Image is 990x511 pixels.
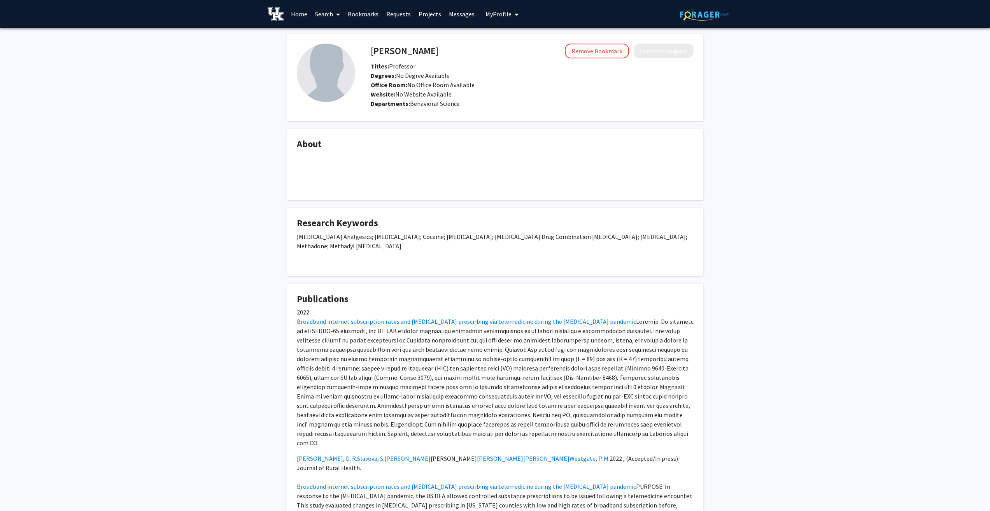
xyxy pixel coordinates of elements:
span: No Website Available [371,90,452,98]
a: [PERSON_NAME] [384,455,431,462]
b: Departments: [371,100,410,107]
a: [PERSON_NAME], D. R. [297,455,357,462]
b: Degrees: [371,72,396,79]
a: Broadband internet subscription rates and [MEDICAL_DATA] prescribing via telemedicine during the ... [297,483,636,490]
a: Home [287,0,311,28]
h4: [PERSON_NAME] [371,44,438,58]
div: [MEDICAL_DATA] Analgesics; [MEDICAL_DATA]; Cocaine; [MEDICAL_DATA]; [MEDICAL_DATA] Drug Combinati... [297,232,694,266]
a: Bookmarks [344,0,382,28]
img: University of Kentucky Logo [268,7,284,21]
b: Website: [371,90,395,98]
img: Profile Picture [297,44,355,102]
h4: About [297,139,694,150]
img: ForagerOne Logo [680,9,729,21]
h4: Publications [297,293,694,305]
b: Titles: [371,62,389,70]
span: No Degree Available [371,72,450,79]
a: Requests [382,0,415,28]
button: Compose Request to Sharon Walsh [634,44,694,58]
span: Professor [371,62,415,70]
h4: Research Keywords [297,218,694,229]
span: No Office Room Available [371,81,475,89]
a: Westgate, P. M. [569,455,610,462]
a: Slavova, S. [357,455,384,462]
a: Search [311,0,344,28]
a: Broadband internet subscription rates and [MEDICAL_DATA] prescribing via telemedicine during the ... [297,318,636,325]
iframe: Chat [6,476,33,505]
span: Behavioral Science [410,100,460,107]
span: My Profile [485,10,512,18]
button: Remove Bookmark [565,44,629,58]
a: [PERSON_NAME] [477,455,523,462]
a: Projects [415,0,445,28]
a: Messages [445,0,478,28]
b: Office Room: [371,81,407,89]
a: [PERSON_NAME] [523,455,569,462]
